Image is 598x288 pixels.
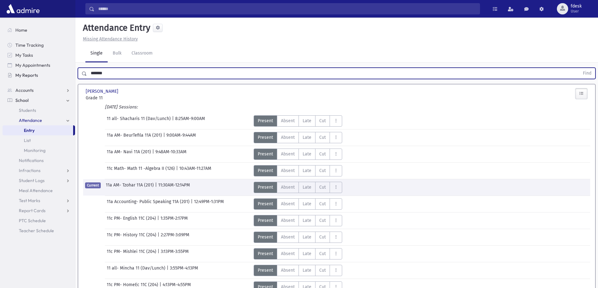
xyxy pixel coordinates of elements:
span: | [158,232,161,243]
a: School [3,95,75,105]
span: 3:13PM-3:55PM [161,248,189,259]
span: User [571,9,582,14]
span: Cut [319,167,326,174]
h5: Attendance Entry [80,23,150,33]
span: Student Logs [19,178,45,183]
span: Test Marks [19,198,40,203]
span: 9:48AM-10:33AM [155,149,186,160]
span: 11a Accounting- Public Speaking 11A (201) [107,198,191,210]
a: Teacher Schedule [3,226,75,236]
span: Absent [281,217,295,224]
span: 1:35PM-2:17PM [160,215,188,226]
span: Absent [281,250,295,257]
span: 11a AM- Tzohar 11A (201) [106,182,155,193]
span: Absent [281,234,295,240]
span: Teacher Schedule [19,228,54,233]
span: 11c PM- English 11C (204) [107,215,157,226]
span: 9:00AM-9:44AM [166,132,196,143]
span: Meal Attendance [19,188,53,193]
span: | [163,132,166,143]
span: 8:25AM-9:00AM [175,115,205,127]
span: 11c Math- Math 11 -Algebra II (126) [107,165,176,176]
span: Cut [319,201,326,207]
span: Present [258,118,273,124]
span: | [167,265,170,276]
span: 11c PM- History 11C (204) [107,232,158,243]
span: Cut [319,118,326,124]
span: 11c PM- Mishlei 11C (204) [107,248,158,259]
img: AdmirePro [5,3,41,15]
span: 2:27PM-3:09PM [161,232,189,243]
span: Present [258,234,273,240]
span: Present [258,201,273,207]
span: Present [258,167,273,174]
span: Present [258,184,273,191]
span: Attendance [19,118,42,123]
a: Home [3,25,75,35]
span: | [152,149,155,160]
span: Entry [24,128,35,133]
span: Present [258,267,273,274]
span: 12:49PM-1:31PM [194,198,224,210]
i: [DATE] Sessions: [105,104,137,110]
span: Absent [281,151,295,157]
span: My Tasks [15,52,33,58]
a: My Tasks [3,50,75,60]
a: Student Logs [3,175,75,186]
span: Late [303,250,311,257]
a: Monitoring [3,145,75,155]
span: Present [258,134,273,141]
span: Absent [281,167,295,174]
span: fdesk [571,4,582,9]
a: Notifications [3,155,75,165]
span: 11 all- Mincha 11 (Dav/Lunch) [107,265,167,276]
span: Monitoring [24,148,46,153]
span: | [157,215,160,226]
input: Search [94,3,480,14]
span: Late [303,201,311,207]
span: Late [303,217,311,224]
span: Present [258,151,273,157]
span: Cut [319,217,326,224]
span: My Reports [15,72,38,78]
span: | [158,248,161,259]
span: | [172,115,175,127]
a: Missing Attendance History [80,36,138,42]
span: 11a AM- BeurTefila 11A (201) [107,132,163,143]
a: My Appointments [3,60,75,70]
span: Present [258,250,273,257]
span: Late [303,184,311,191]
span: Late [303,167,311,174]
div: AttTypes [254,115,342,127]
a: Test Marks [3,196,75,206]
span: Infractions [19,168,40,173]
span: Late [303,234,311,240]
a: PTC Schedule [3,216,75,226]
span: Absent [281,134,295,141]
span: Time Tracking [15,42,44,48]
a: Bulk [108,45,127,62]
a: Entry [3,125,73,135]
a: Infractions [3,165,75,175]
span: Home [15,27,27,33]
div: AttTypes [254,248,342,259]
span: Present [258,217,273,224]
span: Accounts [15,87,34,93]
a: Time Tracking [3,40,75,50]
div: AttTypes [254,165,342,176]
button: Find [579,68,595,79]
span: Late [303,134,311,141]
span: 11a AM- Navi 11A (201) [107,149,152,160]
span: 10:43AM-11:27AM [179,165,211,176]
span: | [176,165,179,176]
div: AttTypes [254,215,342,226]
a: Attendance [3,115,75,125]
a: Report Cards [3,206,75,216]
span: Cut [319,234,326,240]
div: AttTypes [254,198,342,210]
span: | [191,198,194,210]
span: Absent [281,118,295,124]
span: | [155,182,158,193]
span: [PERSON_NAME] [86,88,120,95]
span: Current [85,182,101,188]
